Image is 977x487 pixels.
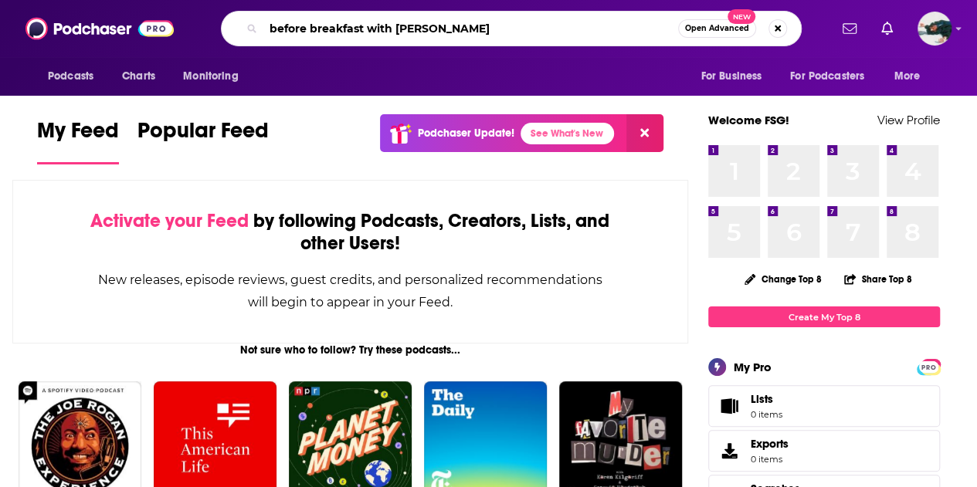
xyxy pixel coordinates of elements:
div: New releases, episode reviews, guest credits, and personalized recommendations will begin to appe... [90,269,610,313]
a: My Feed [37,117,119,164]
a: PRO [919,360,938,372]
span: Lists [751,392,782,406]
div: Search podcasts, credits, & more... [221,11,802,46]
span: For Business [701,66,762,87]
div: Not sure who to follow? Try these podcasts... [12,343,688,357]
div: by following Podcasts, Creators, Lists, and other Users! [90,210,610,255]
a: Popular Feed [137,117,269,164]
button: open menu [37,62,114,91]
a: Show notifications dropdown [875,15,899,42]
input: Search podcasts, credits, & more... [263,16,678,41]
button: Share Top 8 [843,264,913,294]
span: Lists [714,395,745,417]
span: Lists [751,392,773,406]
span: 0 items [751,454,789,465]
span: Exports [751,437,789,451]
a: Lists [708,385,940,427]
span: Logged in as fsg.publicity [918,12,952,46]
span: My Feed [37,117,119,153]
span: PRO [919,361,938,373]
span: Open Advanced [685,25,749,32]
span: Monitoring [183,66,238,87]
p: Podchaser Update! [418,127,514,140]
button: Change Top 8 [735,269,831,289]
span: New [728,9,755,24]
button: open menu [690,62,781,91]
button: Show profile menu [918,12,952,46]
span: Exports [714,440,745,462]
span: 0 items [751,409,782,420]
img: Podchaser - Follow, Share and Rate Podcasts [25,14,174,43]
div: My Pro [734,360,772,374]
img: User Profile [918,12,952,46]
button: open menu [780,62,887,91]
button: Open AdvancedNew [678,19,756,38]
span: Podcasts [48,66,93,87]
span: Charts [122,66,155,87]
button: open menu [172,62,258,91]
a: Charts [112,62,165,91]
span: Activate your Feed [90,209,249,232]
a: Create My Top 8 [708,306,940,327]
a: View Profile [877,113,940,127]
a: See What's New [521,123,614,144]
button: open menu [884,62,940,91]
a: Welcome FSG! [708,113,789,127]
span: Popular Feed [137,117,269,153]
span: More [894,66,921,87]
a: Exports [708,430,940,472]
a: Show notifications dropdown [836,15,863,42]
span: For Podcasters [790,66,864,87]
